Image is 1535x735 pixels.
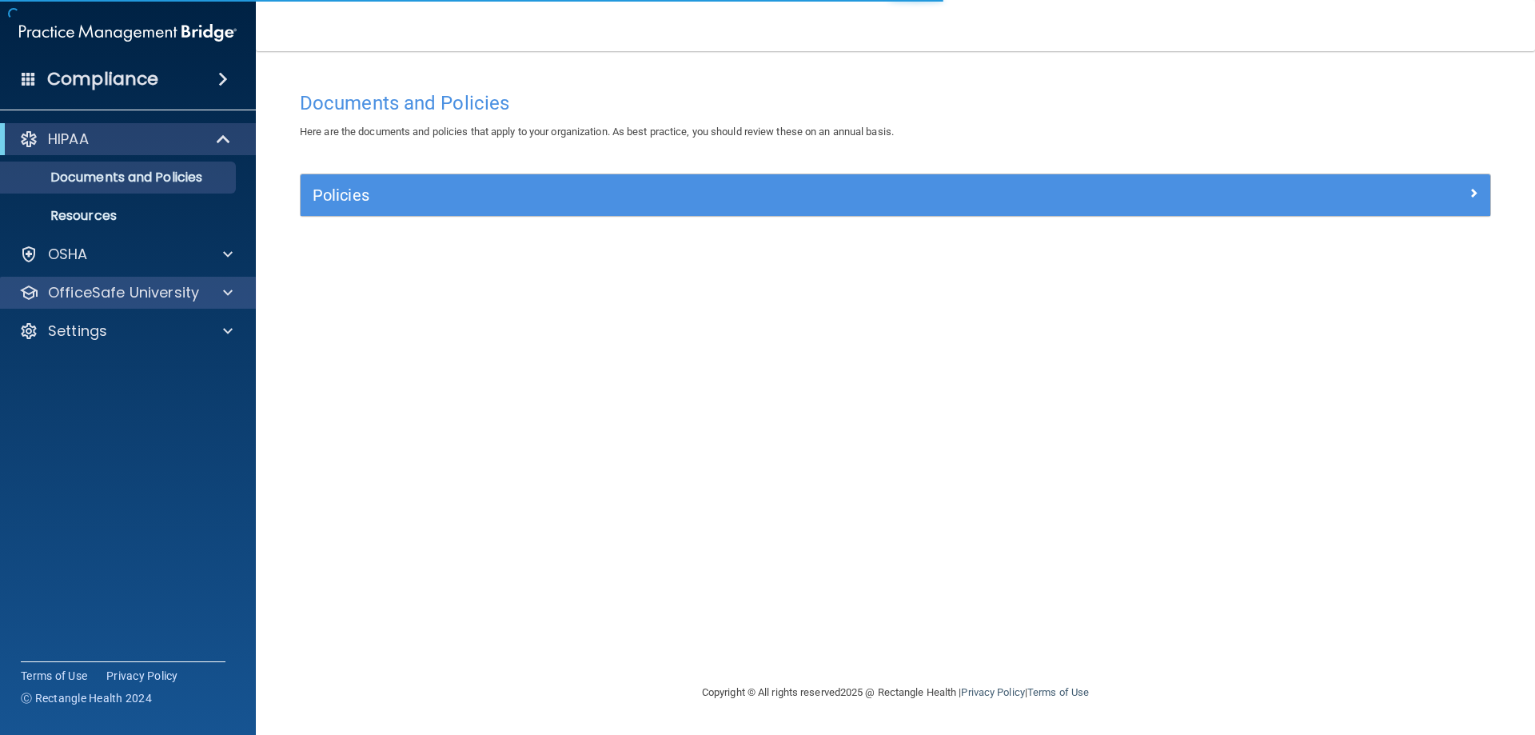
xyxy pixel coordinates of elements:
[48,245,88,264] p: OSHA
[313,182,1478,208] a: Policies
[300,93,1491,114] h4: Documents and Policies
[19,283,233,302] a: OfficeSafe University
[19,322,233,341] a: Settings
[300,126,894,138] span: Here are the documents and policies that apply to your organization. As best practice, you should...
[48,322,107,341] p: Settings
[48,283,199,302] p: OfficeSafe University
[1258,621,1516,685] iframe: Drift Widget Chat Controller
[10,170,229,186] p: Documents and Policies
[313,186,1181,204] h5: Policies
[21,690,152,706] span: Ⓒ Rectangle Health 2024
[19,245,233,264] a: OSHA
[47,68,158,90] h4: Compliance
[48,130,89,149] p: HIPAA
[106,668,178,684] a: Privacy Policy
[961,686,1024,698] a: Privacy Policy
[21,668,87,684] a: Terms of Use
[19,130,232,149] a: HIPAA
[604,667,1187,718] div: Copyright © All rights reserved 2025 @ Rectangle Health | |
[1027,686,1089,698] a: Terms of Use
[10,208,229,224] p: Resources
[19,17,237,49] img: PMB logo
